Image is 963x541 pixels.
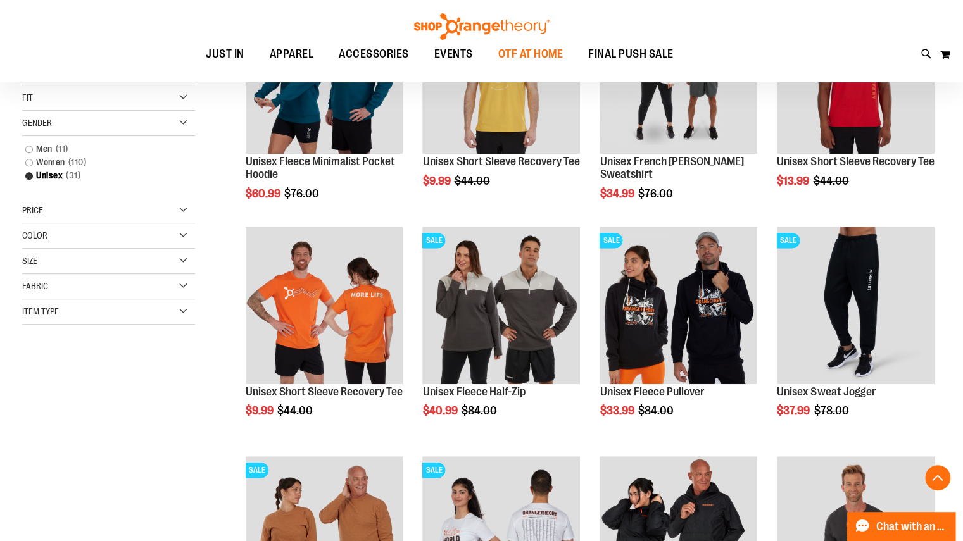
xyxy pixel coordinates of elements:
[270,40,314,68] span: APPAREL
[777,155,934,168] a: Unisex Short Sleeve Recovery Tee
[19,142,185,156] a: Men11
[412,13,551,40] img: Shop Orangetheory
[777,227,935,386] a: Product image for Unisex Sweat JoggerSALESALESALE
[422,175,452,187] span: $9.99
[600,155,743,180] a: Unisex French [PERSON_NAME] Sweatshirt
[638,404,675,417] span: $84.00
[638,187,674,200] span: $76.00
[771,220,941,450] div: product
[422,227,580,384] img: Product image for Unisex Fleece Half Zip
[246,404,275,417] span: $9.99
[422,40,486,69] a: EVENTS
[600,187,636,200] span: $34.99
[206,40,244,68] span: JUST IN
[246,463,268,478] span: SALE
[777,175,811,187] span: $13.99
[925,465,950,490] button: Back To Top
[246,187,282,200] span: $60.99
[422,227,580,386] a: Product image for Unisex Fleece Half ZipSALESALESALE
[876,521,948,533] span: Chat with an Expert
[22,256,37,266] span: Size
[814,404,850,417] span: $78.00
[593,220,764,450] div: product
[422,233,445,248] span: SALE
[22,92,33,103] span: Fit
[847,512,956,541] button: Chat with an Expert
[193,40,257,69] a: JUST IN
[284,187,321,200] span: $76.00
[339,40,409,68] span: ACCESSORIES
[53,142,72,156] span: 11
[416,220,586,450] div: product
[498,40,563,68] span: OTF AT HOME
[422,385,525,398] a: Unisex Fleece Half-Zip
[246,227,403,384] img: Product image for Unisex Short Sleeve Recovery Tee
[246,227,403,386] a: Product image for Unisex Short Sleeve Recovery Tee
[19,156,185,169] a: Women110
[777,404,812,417] span: $37.99
[600,227,757,384] img: Product image for Unisex Fleece Pullover
[22,306,59,316] span: Item Type
[813,175,850,187] span: $44.00
[777,385,876,398] a: Unisex Sweat Jogger
[588,40,674,68] span: FINAL PUSH SALE
[434,40,473,68] span: EVENTS
[22,205,43,215] span: Price
[246,155,395,180] a: Unisex Fleece Minimalist Pocket Hoodie
[777,233,800,248] span: SALE
[422,155,579,168] a: Unisex Short Sleeve Recovery Tee
[19,169,185,182] a: Unisex31
[63,169,84,182] span: 31
[246,385,403,398] a: Unisex Short Sleeve Recovery Tee
[239,220,410,450] div: product
[65,156,90,169] span: 110
[422,463,445,478] span: SALE
[576,40,686,68] a: FINAL PUSH SALE
[422,404,459,417] span: $40.99
[326,40,422,69] a: ACCESSORIES
[461,404,498,417] span: $84.00
[600,385,704,398] a: Unisex Fleece Pullover
[22,230,47,240] span: Color
[454,175,491,187] span: $44.00
[777,227,935,384] img: Product image for Unisex Sweat Jogger
[257,40,327,69] a: APPAREL
[600,227,757,386] a: Product image for Unisex Fleece PulloverSALESALESALE
[600,404,636,417] span: $33.99
[22,281,48,291] span: Fabric
[486,40,576,69] a: OTF AT HOME
[22,118,52,128] span: Gender
[600,233,622,248] span: SALE
[277,404,315,417] span: $44.00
